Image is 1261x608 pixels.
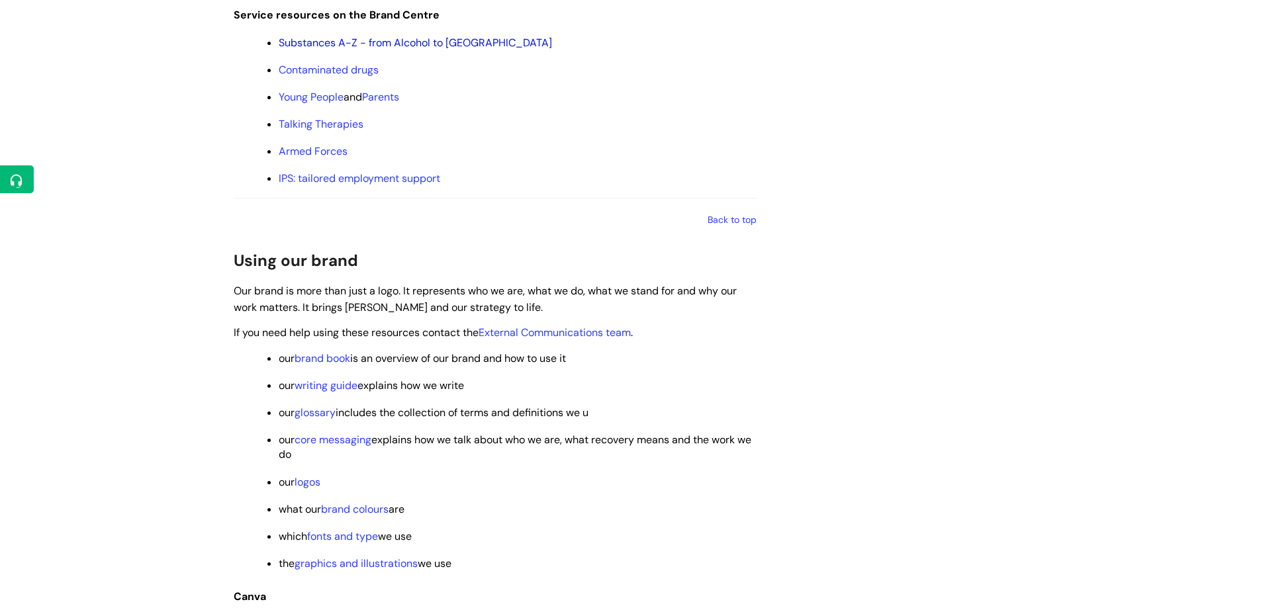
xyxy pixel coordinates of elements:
[279,63,379,77] a: Contaminated drugs
[479,326,631,339] a: External Communications team
[279,117,363,131] a: Talking Therapies
[279,144,348,158] a: Armed Forces
[234,284,737,314] span: Our brand is more than just a logo. It represents who we are, what we do, what we stand for and w...
[279,378,464,392] span: our explains how we write
[295,406,336,419] a: glossary
[295,351,350,365] a: brand book
[295,556,418,570] a: graphics and illustrations
[279,556,451,570] span: the we use
[279,36,552,50] a: Substances A-Z - from Alcohol to [GEOGRAPHIC_DATA]
[295,378,357,392] a: writing guide
[279,475,320,489] span: our
[279,502,404,516] span: what our are
[279,529,412,543] span: which we use
[295,433,371,447] a: core messaging
[234,250,358,271] span: Using our brand
[362,90,399,104] a: Parents
[279,90,399,104] span: and
[307,529,378,543] a: fonts and type
[279,406,588,419] span: our includes the collection of terms and definitions we u
[279,433,751,461] span: our explains how we talk about who we are, what recovery means and the work we do
[279,351,566,365] span: our is an overview of our brand and how to use it
[234,8,440,22] span: Service resources on the Brand Centre
[234,589,266,603] span: Canva
[708,214,757,226] a: Back to top
[234,326,633,339] span: If you need help using these resources contact the .
[321,502,389,516] a: brand colours
[279,171,440,185] a: IPS: tailored employment support
[295,475,320,489] a: logos
[279,90,344,104] a: Young People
